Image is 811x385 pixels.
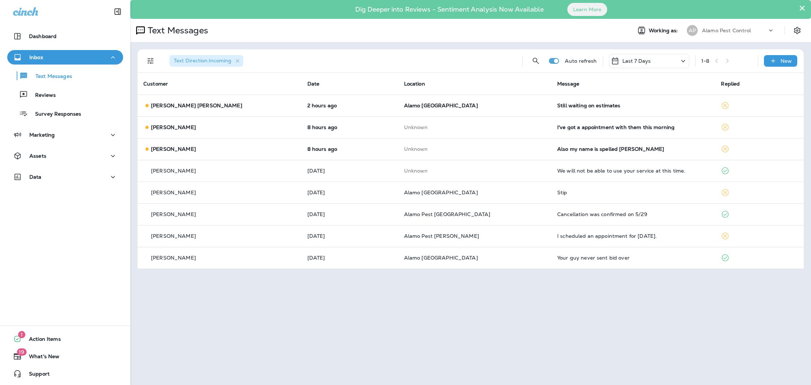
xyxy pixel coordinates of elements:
[7,87,123,102] button: Reviews
[29,174,42,180] p: Data
[799,2,806,14] button: Close
[404,211,491,218] span: Alamo Pest [GEOGRAPHIC_DATA]
[143,54,158,68] button: Filters
[7,349,123,364] button: 19What's New
[17,348,26,356] span: 19
[22,353,59,362] span: What's New
[557,190,710,195] div: Stip
[622,58,651,64] p: Last 7 Days
[7,106,123,121] button: Survey Responses
[567,3,607,16] button: Learn More
[143,80,168,87] span: Customer
[151,124,196,130] p: [PERSON_NAME]
[557,103,710,108] div: Still waiting on estimates
[29,33,56,39] p: Dashboard
[557,255,710,261] div: Your guy never sent bid over
[307,124,392,130] p: Sep 29, 2025 09:04 AM
[7,50,123,65] button: Inbox
[151,103,242,108] p: [PERSON_NAME] [PERSON_NAME]
[145,25,208,36] p: Text Messages
[307,168,392,174] p: Sep 24, 2025 02:40 PM
[404,254,478,261] span: Alamo [GEOGRAPHIC_DATA]
[557,124,710,130] div: I've got a appointment with them this morning
[108,4,128,19] button: Collapse Sidebar
[7,149,123,163] button: Assets
[151,190,196,195] p: [PERSON_NAME]
[404,168,546,174] p: This customer does not have a last location and the phone number they messaged is not assigned to...
[557,233,710,239] div: I scheduled an appointment for Monday.
[307,211,392,217] p: Sep 15, 2025 08:42 AM
[18,331,25,338] span: 1
[151,146,196,152] p: [PERSON_NAME]
[649,28,680,34] span: Working as:
[529,54,543,68] button: Search Messages
[404,146,546,152] p: This customer does not have a last location and the phone number they messaged is not assigned to...
[22,371,50,380] span: Support
[307,255,392,261] p: Sep 11, 2025 08:28 AM
[151,211,196,217] p: [PERSON_NAME]
[151,255,196,261] p: [PERSON_NAME]
[28,73,72,80] p: Text Messages
[404,124,546,130] p: This customer does not have a last location and the phone number they messaged is not assigned to...
[687,25,698,36] div: AP
[28,111,81,118] p: Survey Responses
[7,29,123,44] button: Dashboard
[404,102,478,109] span: Alamo [GEOGRAPHIC_DATA]
[557,211,710,217] div: Cancellation was confirmed on 5/29
[701,58,709,64] div: 1 - 8
[28,92,56,99] p: Reviews
[702,28,751,33] p: Alamo Pest Control
[791,24,804,37] button: Settings
[307,80,320,87] span: Date
[7,128,123,142] button: Marketing
[29,153,46,159] p: Assets
[7,170,123,184] button: Data
[565,58,597,64] p: Auto refresh
[29,54,43,60] p: Inbox
[334,8,565,11] p: Dig Deeper into Reviews - Sentiment Analysis Now Available
[307,190,392,195] p: Sep 18, 2025 09:32 AM
[307,146,392,152] p: Sep 29, 2025 09:04 AM
[404,189,478,196] span: Alamo [GEOGRAPHIC_DATA]
[151,233,196,239] p: [PERSON_NAME]
[404,233,479,239] span: Alamo Pest [PERSON_NAME]
[307,103,392,108] p: Sep 29, 2025 03:02 PM
[721,80,740,87] span: Replied
[557,168,710,174] div: We will not be able to use your service at this time.
[557,146,710,152] div: Also my name is spelled LindsEy
[7,332,123,346] button: 1Action Items
[169,55,243,67] div: Text Direction:Incoming
[174,57,231,64] span: Text Direction : Incoming
[7,367,123,381] button: Support
[22,336,61,345] span: Action Items
[557,80,579,87] span: Message
[7,68,123,83] button: Text Messages
[151,168,196,174] p: [PERSON_NAME]
[404,80,425,87] span: Location
[781,58,792,64] p: New
[29,132,55,138] p: Marketing
[307,233,392,239] p: Sep 11, 2025 09:00 AM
